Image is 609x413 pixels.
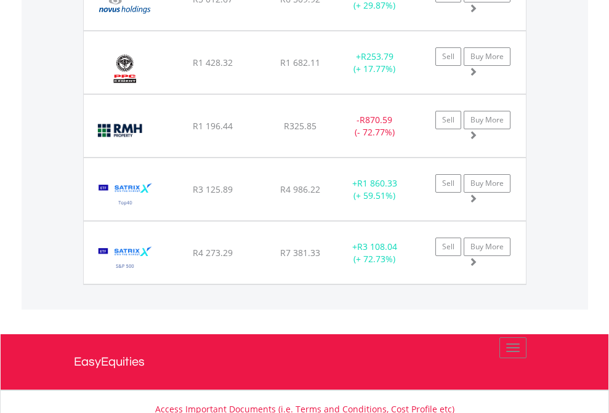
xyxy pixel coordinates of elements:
[74,334,536,390] a: EasyEquities
[336,241,413,265] div: + (+ 72.73%)
[280,183,320,195] span: R4 986.22
[361,50,393,62] span: R253.79
[464,238,510,256] a: Buy More
[435,111,461,129] a: Sell
[193,183,233,195] span: R3 125.89
[435,47,461,66] a: Sell
[90,47,159,90] img: EQU.ZA.PPC.png
[357,241,397,252] span: R3 108.04
[464,111,510,129] a: Buy More
[193,247,233,259] span: R4 273.29
[435,238,461,256] a: Sell
[193,57,233,68] span: R1 428.32
[336,114,413,138] div: - (- 72.77%)
[357,177,397,189] span: R1 860.33
[193,120,233,132] span: R1 196.44
[464,47,510,66] a: Buy More
[360,114,392,126] span: R870.59
[90,110,152,154] img: EQU.ZA.RMH.png
[280,247,320,259] span: R7 381.33
[464,174,510,193] a: Buy More
[280,57,320,68] span: R1 682.11
[336,50,413,75] div: + (+ 17.77%)
[90,174,161,217] img: EQU.ZA.STX40.png
[435,174,461,193] a: Sell
[336,177,413,202] div: + (+ 59.51%)
[284,120,317,132] span: R325.85
[90,237,161,281] img: EQU.ZA.STX500.png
